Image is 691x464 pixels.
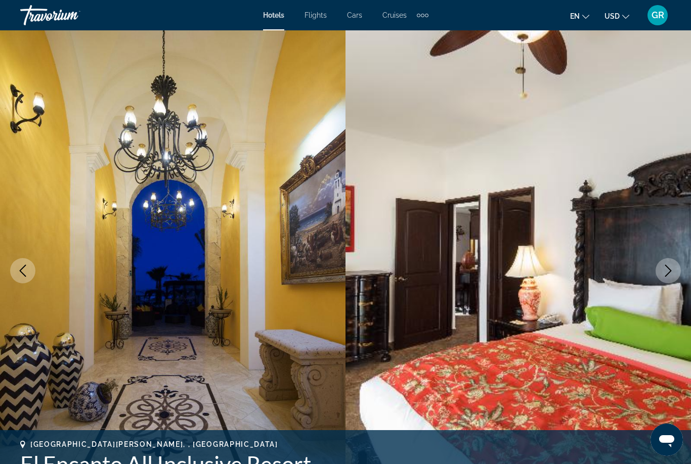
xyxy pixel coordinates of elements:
[417,7,428,23] button: Extra navigation items
[30,440,278,448] span: [GEOGRAPHIC_DATA][PERSON_NAME], , [GEOGRAPHIC_DATA]
[604,9,629,23] button: Change currency
[604,12,620,20] span: USD
[10,258,35,283] button: Previous image
[20,2,121,28] a: Travorium
[305,11,327,19] a: Flights
[382,11,407,19] a: Cruises
[651,424,683,456] iframe: Button to launch messaging window
[644,5,671,26] button: User Menu
[656,258,681,283] button: Next image
[570,9,589,23] button: Change language
[347,11,362,19] a: Cars
[570,12,580,20] span: en
[652,10,664,20] span: GR
[263,11,284,19] a: Hotels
